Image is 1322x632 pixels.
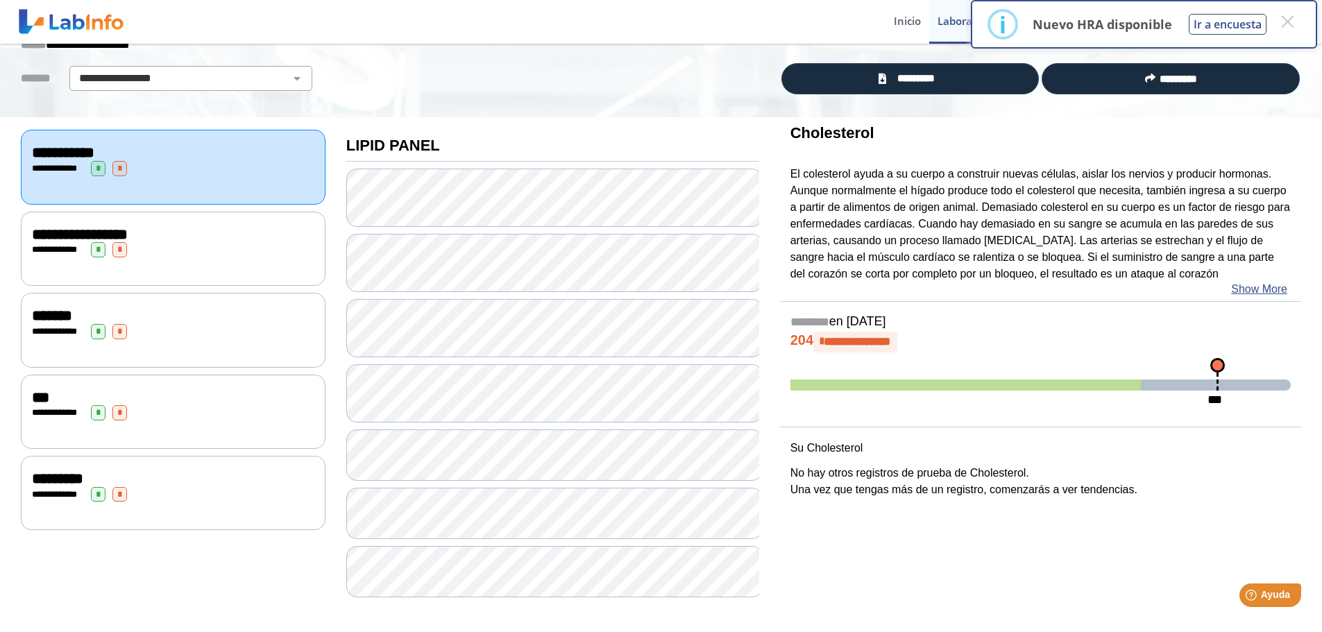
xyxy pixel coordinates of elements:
[1033,16,1172,33] p: Nuevo HRA disponible
[1189,14,1266,35] button: Ir a encuesta
[1275,9,1300,34] button: Close this dialog
[790,332,1291,352] h4: 204
[790,440,1291,456] p: Su Cholesterol
[1231,281,1287,298] a: Show More
[346,137,440,154] b: LIPID PANEL
[790,314,1291,330] h5: en [DATE]
[790,465,1291,498] p: No hay otros registros de prueba de Cholesterol. Una vez que tengas más de un registro, comenzará...
[1198,578,1307,617] iframe: Help widget launcher
[999,12,1006,37] div: i
[790,124,874,142] b: Cholesterol
[790,166,1291,282] p: El colesterol ayuda a su cuerpo a construir nuevas células, aislar los nervios y producir hormona...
